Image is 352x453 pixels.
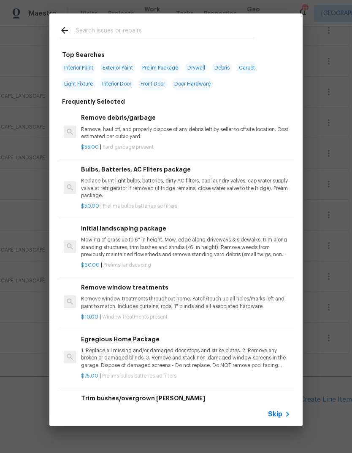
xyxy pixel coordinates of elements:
p: | [81,262,290,269]
h6: Frequently Selected [62,97,125,106]
h6: Remove debris/garbage [81,113,290,122]
span: $75.00 [81,373,98,378]
input: Search issues or repairs [76,25,255,38]
span: Debris [212,62,232,74]
span: Prelims bulbs batteries ac filters [102,373,176,378]
p: | [81,144,290,151]
span: Yard garbage present [103,145,154,150]
span: Prelims landscaping [103,263,151,268]
p: Mowing of grass up to 6" in height. Mow, edge along driveways & sidewalks, trim along standing st... [81,236,290,258]
span: $50.00 [81,204,99,209]
p: | [81,314,290,321]
span: Door Hardware [172,78,213,90]
span: $55.00 [81,145,99,150]
span: Prelim Package [140,62,181,74]
h6: Egregious Home Package [81,335,290,344]
span: $60.00 [81,263,100,268]
h6: Remove window treatments [81,283,290,292]
h6: Top Searches [62,50,105,59]
span: Front Door [138,78,168,90]
span: Interior Door [100,78,134,90]
p: | [81,373,290,380]
span: Interior Paint [62,62,96,74]
h6: Initial landscaping package [81,224,290,233]
p: Remove window treatments throughout home. Patch/touch up all holes/marks left and paint to match.... [81,295,290,310]
p: Replace burnt light bulbs, batteries, dirty AC filters, cap laundry valves, cap water supply valv... [81,177,290,199]
h6: Bulbs, Batteries, AC Filters package [81,165,290,174]
span: Drywall [185,62,208,74]
span: Carpet [236,62,257,74]
h6: Trim bushes/overgrown [PERSON_NAME] [81,394,290,403]
span: Skip [268,410,282,418]
p: 1. Replace all missing and/or damaged door stops and strike plates. 2. Remove any broken or damag... [81,347,290,369]
p: Remove, haul off, and properly dispose of any debris left by seller to offsite location. Cost est... [81,126,290,140]
span: Exterior Paint [100,62,135,74]
span: $10.00 [81,314,98,319]
span: Light Fixture [62,78,95,90]
span: Prelims bulbs batteries ac filters [103,204,177,209]
span: Window treatments present [102,314,168,319]
p: | [81,203,290,210]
